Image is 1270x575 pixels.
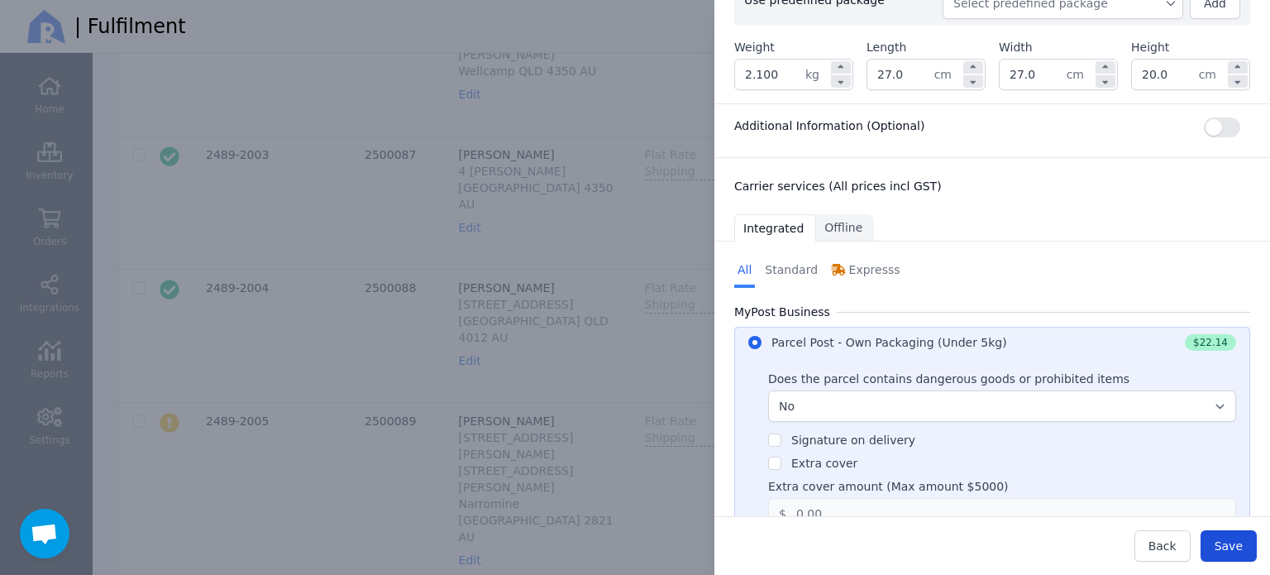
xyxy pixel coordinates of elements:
span: Integrated [743,220,804,237]
span: cm [1199,60,1226,89]
a: Expresss [828,255,903,288]
h3: Carrier services (All prices incl GST) [734,178,1250,194]
label: Signature on delivery [791,434,915,447]
button: Offline [816,214,874,242]
span: $22.14 [1185,334,1236,351]
h3: Additional Information (Optional) [734,117,924,134]
div: Parcel Post - Own Packaging (Under 5kg) [771,334,1007,351]
label: Length [867,39,906,55]
span: Back [1148,539,1177,553]
button: Save [1201,530,1257,562]
h3: MyPost Business [734,304,837,320]
span: Offline [824,219,862,236]
span: kg [805,60,829,89]
a: All [734,255,755,288]
span: $ [769,499,786,529]
span: cm [1067,60,1094,89]
label: Height [1131,39,1169,55]
div: Open chat [20,509,69,558]
span: | Fulfilment [74,13,186,40]
label: Extra cover amount (Max amount $5000) [768,478,1009,495]
button: Integrated [734,214,816,242]
label: Does the parcel contains dangerous goods or prohibited items [768,371,1129,387]
span: Save [1215,539,1243,553]
a: Standard [762,255,821,288]
label: Extra cover [791,457,857,470]
span: cm [934,60,962,89]
label: Weight [734,39,775,55]
button: Parcel Post - Own Packaging (Under 5kg)$22.14Does the parcel contains dangerous goods or prohibit... [734,327,1250,540]
label: Width [999,39,1033,55]
button: Back [1134,530,1191,562]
